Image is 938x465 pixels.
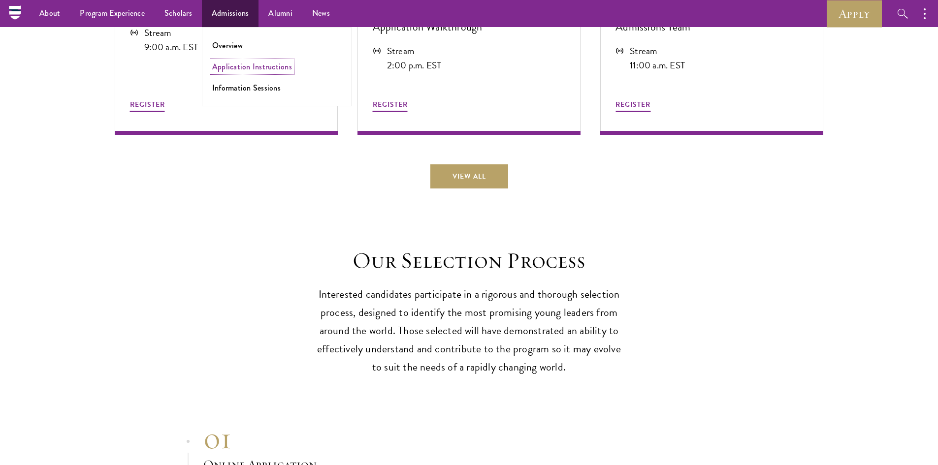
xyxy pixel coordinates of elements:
div: Stream [630,44,685,58]
button: REGISTER [615,98,650,114]
p: Interested candidates participate in a rigorous and thorough selection process, designed to ident... [317,285,622,376]
div: 11:00 a.m. EST [630,58,685,72]
span: REGISTER [615,99,650,110]
a: View All [430,164,508,188]
div: Stream [144,26,198,40]
div: 2:00 p.m. EST [387,58,442,72]
a: Application Instructions [212,61,292,72]
div: 9:00 a.m. EST [144,40,198,54]
button: REGISTER [130,98,165,114]
a: Overview [212,40,243,51]
span: REGISTER [130,99,165,110]
a: Information Sessions [212,82,281,93]
h2: Our Selection Process [317,247,622,275]
span: REGISTER [373,99,408,110]
button: REGISTER [373,98,408,114]
div: 01 [203,421,454,456]
div: Stream [387,44,442,58]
